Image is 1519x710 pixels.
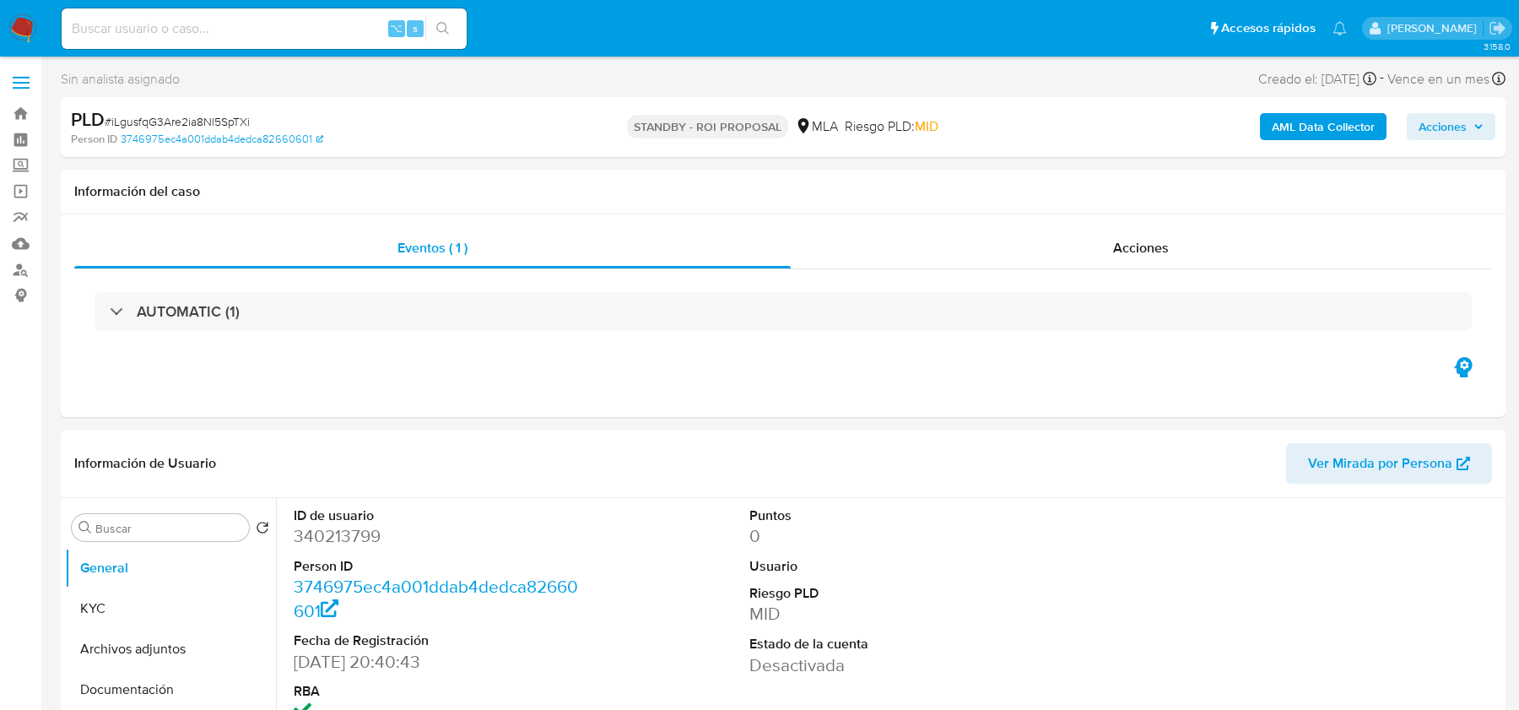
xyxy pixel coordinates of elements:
button: Ver Mirada por Persona [1286,443,1492,484]
div: MLA [795,117,838,136]
button: Archivos adjuntos [65,629,276,669]
b: Person ID [71,132,117,147]
button: AML Data Collector [1260,113,1387,140]
span: - [1380,68,1384,90]
button: KYC [65,588,276,629]
h1: Información del caso [74,183,1492,200]
dd: Desactivada [749,653,1036,677]
button: Buscar [78,521,92,534]
button: search-icon [425,17,460,41]
p: STANDBY - ROI PROPOSAL [627,115,788,138]
dt: Person ID [294,557,581,576]
dt: RBA [294,682,581,701]
dd: [DATE] 20:40:43 [294,650,581,674]
h1: Información de Usuario [74,455,216,472]
span: # iLgusfqG3Are2ia8Nl5SpTXi [105,113,250,130]
span: Accesos rápidos [1221,19,1316,37]
a: Notificaciones [1333,21,1347,35]
dt: Fecha de Registración [294,631,581,650]
button: General [65,548,276,588]
span: s [413,20,418,36]
a: 3746975ec4a001ddab4dedca82660601 [121,132,323,147]
button: Acciones [1407,113,1495,140]
dt: Puntos [749,507,1036,525]
div: Creado el: [DATE] [1258,68,1376,90]
span: Sin analista asignado [61,70,180,89]
a: 3746975ec4a001ddab4dedca82660601 [294,574,578,622]
p: magali.barcan@mercadolibre.com [1387,20,1483,36]
span: ⌥ [390,20,403,36]
span: Riesgo PLD: [845,117,938,136]
dt: Riesgo PLD [749,584,1036,603]
span: MID [915,117,938,136]
input: Buscar [95,521,242,536]
input: Buscar usuario o caso... [62,18,467,40]
span: Ver Mirada por Persona [1308,443,1452,484]
dd: MID [749,602,1036,626]
b: PLD [71,106,105,133]
dt: Estado de la cuenta [749,635,1036,653]
span: Acciones [1419,113,1467,140]
a: Salir [1489,19,1506,37]
b: AML Data Collector [1272,113,1375,140]
button: Volver al orden por defecto [256,521,269,539]
div: AUTOMATIC (1) [95,292,1472,331]
dd: 340213799 [294,524,581,548]
span: Vence en un mes [1387,70,1489,89]
span: Acciones [1113,238,1169,257]
dd: 0 [749,524,1036,548]
dt: Usuario [749,557,1036,576]
button: Documentación [65,669,276,710]
h3: AUTOMATIC (1) [137,302,240,321]
span: Eventos ( 1 ) [397,238,468,257]
dt: ID de usuario [294,507,581,525]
